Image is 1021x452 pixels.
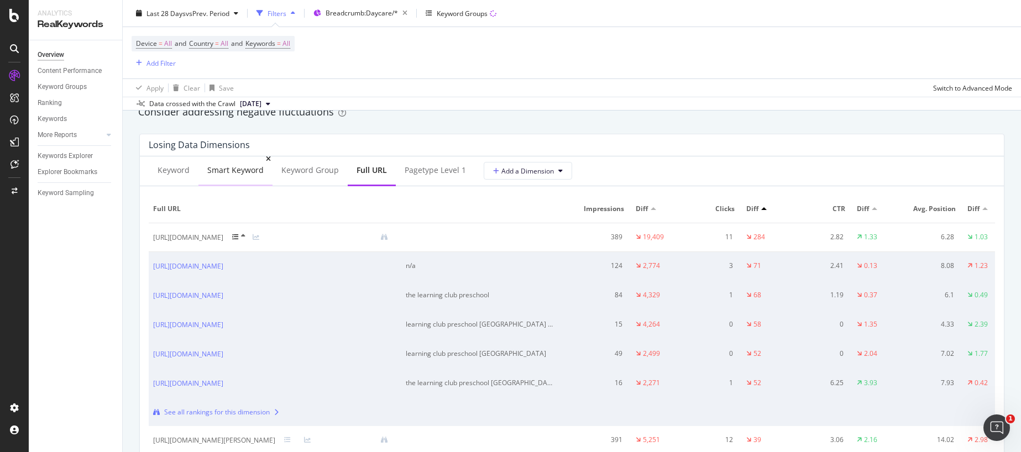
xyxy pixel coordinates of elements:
a: See all rankings for this dimension [153,407,397,417]
div: 0 [691,319,733,329]
button: Keyword Groups [421,4,501,22]
div: 1 [691,378,733,388]
div: 2,499 [643,349,660,359]
span: Keywords [245,39,275,48]
div: Add Filter [146,58,176,67]
div: [URL][DOMAIN_NAME][PERSON_NAME] [153,435,275,445]
div: 84 [580,290,622,300]
button: Switch to Advanced Mode [929,79,1012,97]
span: Impressions [580,204,624,214]
div: 2.16 [864,435,877,445]
a: Keywords Explorer [38,150,114,162]
div: 0 [802,349,844,359]
div: Overview [38,49,64,61]
div: 1.77 [975,349,988,359]
div: 1 [691,290,733,300]
div: Content Performance [38,65,102,77]
div: Keywords [38,113,67,125]
span: vs Prev. Period [186,8,229,18]
div: 11 [691,232,733,242]
div: Explorer Bookmarks [38,166,97,178]
span: and [175,39,186,48]
div: Full URL [357,165,387,176]
div: 71 [753,261,761,271]
span: Avg. Position [912,204,956,214]
a: [URL][DOMAIN_NAME] [153,378,223,389]
span: Breadcrumb: Daycare/* [326,8,398,18]
div: 16 [580,378,622,388]
span: Device [136,39,157,48]
div: 3.06 [802,435,844,445]
div: 0 [802,319,844,329]
div: 49 [580,349,622,359]
div: Keyword Sampling [38,187,94,199]
a: [URL][DOMAIN_NAME] [153,349,223,360]
div: Data crossed with the Crawl [149,99,235,109]
div: 2.82 [802,232,844,242]
div: Analytics [38,9,113,18]
button: Filters [252,4,300,22]
span: 1 [1006,414,1015,423]
div: Smart Keyword [207,165,264,176]
div: Keyword Group [281,165,339,176]
div: 68 [753,290,761,300]
a: [URL][DOMAIN_NAME] [153,261,223,272]
a: Ranking [38,97,114,109]
span: Country [189,39,213,48]
div: 2,271 [643,378,660,388]
div: 0 [691,349,733,359]
a: Keyword Groups [38,81,114,93]
a: Keywords [38,113,114,125]
div: the learning club preschool brownsville [406,378,555,388]
span: Diff [967,204,980,214]
div: 0.49 [975,290,988,300]
div: Apply [146,83,164,92]
span: Clicks [691,204,735,214]
div: 2.98 [975,435,988,445]
iframe: Intercom live chat [983,414,1010,441]
div: 2.39 [975,319,988,329]
div: 14.02 [912,435,954,445]
div: Keyword Groups [38,81,87,93]
div: Switch to Advanced Mode [933,83,1012,92]
button: Apply [132,79,164,97]
div: Losing Data Dimensions [149,139,250,150]
a: Content Performance [38,65,114,77]
span: Full URL [153,204,394,214]
a: Overview [38,49,114,61]
a: Keyword Sampling [38,187,114,199]
div: Save [219,83,234,92]
div: More Reports [38,129,77,141]
a: More Reports [38,129,103,141]
button: Breadcrumb:Daycare/* [309,4,412,22]
div: 15 [580,319,622,329]
div: 4,329 [643,290,660,300]
div: n/a [406,261,555,271]
div: 389 [580,232,622,242]
div: 7.93 [912,378,954,388]
div: 58 [753,319,761,329]
div: 6.28 [912,232,954,242]
div: 7.02 [912,349,954,359]
span: Diff [636,204,648,214]
div: 3.93 [864,378,877,388]
button: Add Filter [132,56,176,70]
span: = [277,39,281,48]
span: Diff [746,204,758,214]
div: 0.42 [975,378,988,388]
div: Clear [184,83,200,92]
span: All [164,36,172,51]
a: Explorer Bookmarks [38,166,114,178]
div: Filters [268,8,286,18]
div: 2,774 [643,261,660,271]
div: the learning club preschool [406,290,555,300]
div: 1.03 [975,232,988,242]
span: 2025 Aug. 1st [240,99,261,109]
a: [URL][DOMAIN_NAME] [153,290,223,301]
div: 0.13 [864,261,877,271]
span: Diff [857,204,869,214]
span: Add a Dimension [493,166,554,176]
div: 52 [753,378,761,388]
div: 8.08 [912,261,954,271]
div: 1.19 [802,290,844,300]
